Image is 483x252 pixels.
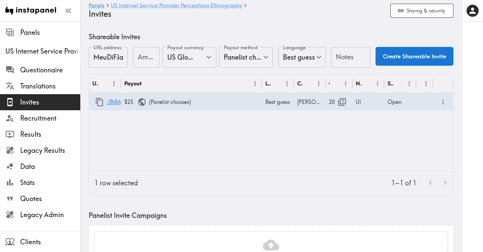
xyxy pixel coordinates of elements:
[282,78,292,89] button: Menu
[99,78,109,89] button: Sort
[109,78,119,89] button: Menu
[421,78,431,89] button: Menu
[121,93,262,111] div: ( Panelist chooses )
[92,80,98,87] div: URL
[20,81,80,91] span: Translations
[224,44,258,51] label: Payout method
[20,130,80,139] span: Results
[219,47,273,68] div: Panelist chooses
[303,78,314,89] button: Sort
[20,28,80,37] span: Panels
[330,78,341,89] button: Sort
[124,99,149,105] span: $25
[314,78,324,89] button: Menu
[89,32,453,42] h5: Shareable Invites
[20,65,80,75] span: Questionnaire
[388,80,393,87] div: Status
[294,93,326,111] div: [PERSON_NAME]
[124,80,142,87] div: Payout
[271,78,282,89] button: Sort
[390,4,453,18] button: Sharing & security
[142,78,153,89] button: Sort
[341,78,351,89] button: Menu
[420,78,431,89] button: Sort
[111,3,242,9] a: US Internet Service Provider Perceptions Ethnography
[356,80,361,87] div: Notes
[20,210,80,219] span: Legacy Admin
[5,47,80,56] span: US Internet Service Provider Perceptions Ethnography
[20,162,80,171] span: Data
[262,93,294,111] div: Best guess
[376,47,453,66] button: Create Shareable Invite
[89,9,385,19] h4: Invites
[167,44,204,51] label: Payout currency
[204,52,214,62] button: Open
[384,93,416,111] div: Open
[20,146,80,155] span: Legacy Results
[391,178,416,188] p: 1–1 of 1
[372,78,383,89] button: Menu
[297,80,303,87] div: Creator
[250,78,260,89] button: Menu
[278,47,326,68] div: Best guess
[352,93,384,111] div: UI
[89,211,453,220] h5: Panelist Invite Campaigns
[265,80,271,87] div: Language
[20,194,80,203] span: Quotes
[394,78,404,89] button: Sort
[107,93,134,111] a: /8t8Af2PAr
[20,114,80,123] span: Recruitment
[329,80,330,87] div: Opens
[20,237,80,247] span: Clients
[20,98,80,107] span: Invites
[89,3,104,9] a: Panels
[329,93,349,111] div: 20
[404,78,414,89] button: Menu
[94,178,138,188] div: 1 row selected
[283,44,306,51] label: Language
[93,44,122,51] label: URL address
[438,97,449,108] button: more
[362,78,372,89] button: Sort
[20,178,80,187] span: Stats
